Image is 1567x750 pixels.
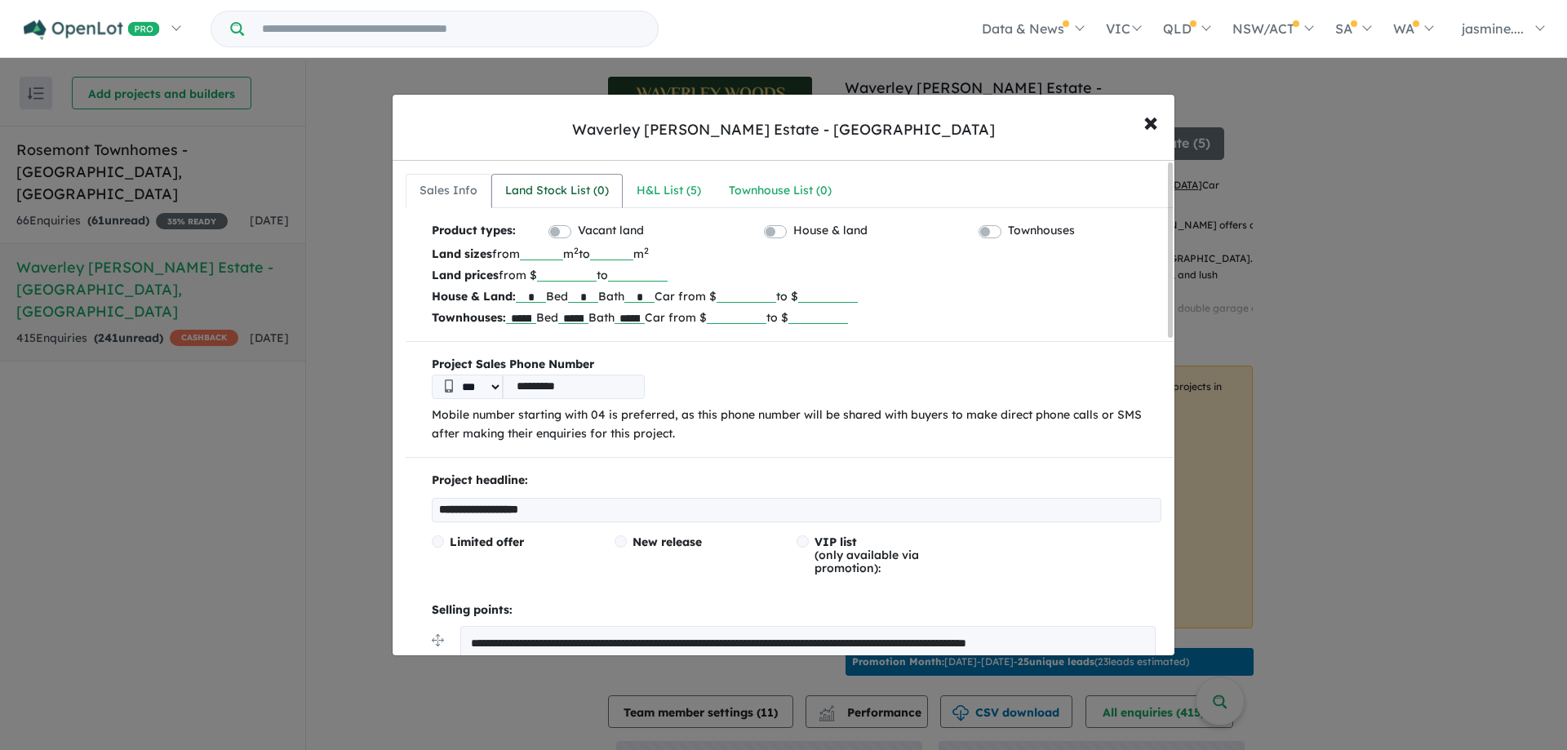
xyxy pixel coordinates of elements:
b: Land sizes [432,246,492,261]
p: from $ to [432,264,1161,286]
p: Selling points: [432,601,1161,620]
input: Try estate name, suburb, builder or developer [247,11,655,47]
b: Townhouses: [432,310,506,325]
span: × [1143,104,1158,139]
p: from m to m [432,243,1161,264]
img: Phone icon [445,379,453,393]
img: Openlot PRO Logo White [24,20,160,40]
b: Project Sales Phone Number [432,355,1161,375]
div: H&L List ( 5 ) [637,181,701,201]
label: Townhouses [1008,221,1075,241]
sup: 2 [574,245,579,256]
div: Waverley [PERSON_NAME] Estate - [GEOGRAPHIC_DATA] [572,119,995,140]
p: Bed Bath Car from $ to $ [432,286,1161,307]
div: Sales Info [419,181,477,201]
b: Land prices [432,268,499,282]
p: Bed Bath Car from $ to $ [432,307,1161,328]
b: House & Land: [432,289,516,304]
span: Limited offer [450,535,524,549]
label: House & land [793,221,868,241]
span: jasmine.... [1462,20,1524,37]
img: drag.svg [432,634,444,646]
p: Project headline: [432,471,1161,490]
p: Mobile number starting with 04 is preferred, as this phone number will be shared with buyers to m... [432,406,1161,445]
div: Townhouse List ( 0 ) [729,181,832,201]
sup: 2 [644,245,649,256]
span: (only available via promotion): [815,535,919,575]
span: New release [633,535,702,549]
div: Land Stock List ( 0 ) [505,181,609,201]
span: VIP list [815,535,857,549]
label: Vacant land [578,221,644,241]
b: Product types: [432,221,516,243]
